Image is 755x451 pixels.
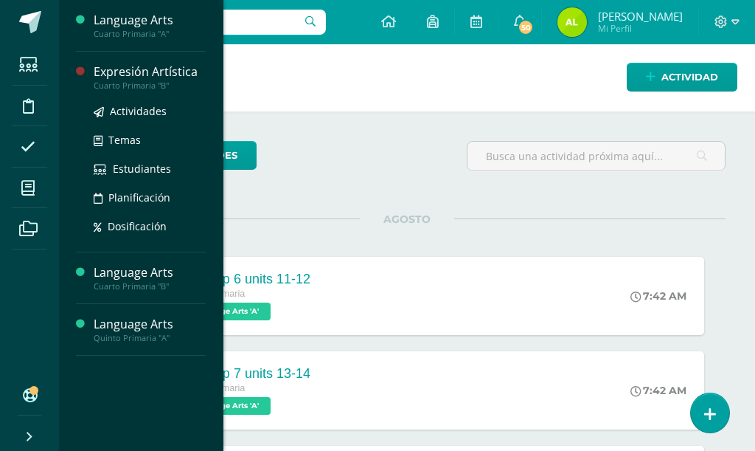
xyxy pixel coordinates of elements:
div: Cuarto Primaria "B" [94,281,206,292]
span: 50 [518,19,534,35]
a: Language ArtsQuinto Primaria "A" [94,316,206,343]
div: Language Arts [94,264,206,281]
a: Language ArtsCuarto Primaria "A" [94,12,206,39]
a: Expresión ArtísticaCuarto Primaria "B" [94,63,206,91]
a: Actividades [94,103,206,120]
div: 7:42 AM [630,289,686,303]
span: Language Arts 'A' [180,303,271,320]
a: Temas [94,131,206,148]
span: Actividad [661,63,718,91]
div: Wrap up 6 units 11-12 [180,272,310,287]
span: Estudiantes [113,162,171,176]
span: Planificación [108,190,170,204]
a: Actividad [627,63,737,92]
div: 7:42 AM [630,384,686,397]
span: Language Arts 'A' [180,397,271,415]
a: Estudiantes [94,160,206,177]
div: Expresión Artística [94,63,206,80]
div: Language Arts [94,316,206,333]
div: Wrap up 7 units 13-14 [180,366,310,382]
span: Mi Perfil [598,22,683,35]
div: Cuarto Primaria "B" [94,80,206,91]
span: AGOSTO [360,213,454,226]
div: Cuarto Primaria "A" [94,29,206,39]
span: Actividades [110,104,167,118]
h1: Actividades [77,44,737,111]
a: Dosificación [94,218,206,235]
input: Busca una actividad próxima aquí... [467,142,725,171]
span: [PERSON_NAME] [598,9,683,24]
img: 0ff697a5778ac9fcd5328353e113c3de.png [557,7,587,37]
div: Quinto Primaria "A" [94,333,206,343]
span: Temas [108,133,141,147]
a: Planificación [94,189,206,206]
div: Language Arts [94,12,206,29]
a: Language ArtsCuarto Primaria "B" [94,264,206,292]
span: Dosificación [108,219,167,233]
